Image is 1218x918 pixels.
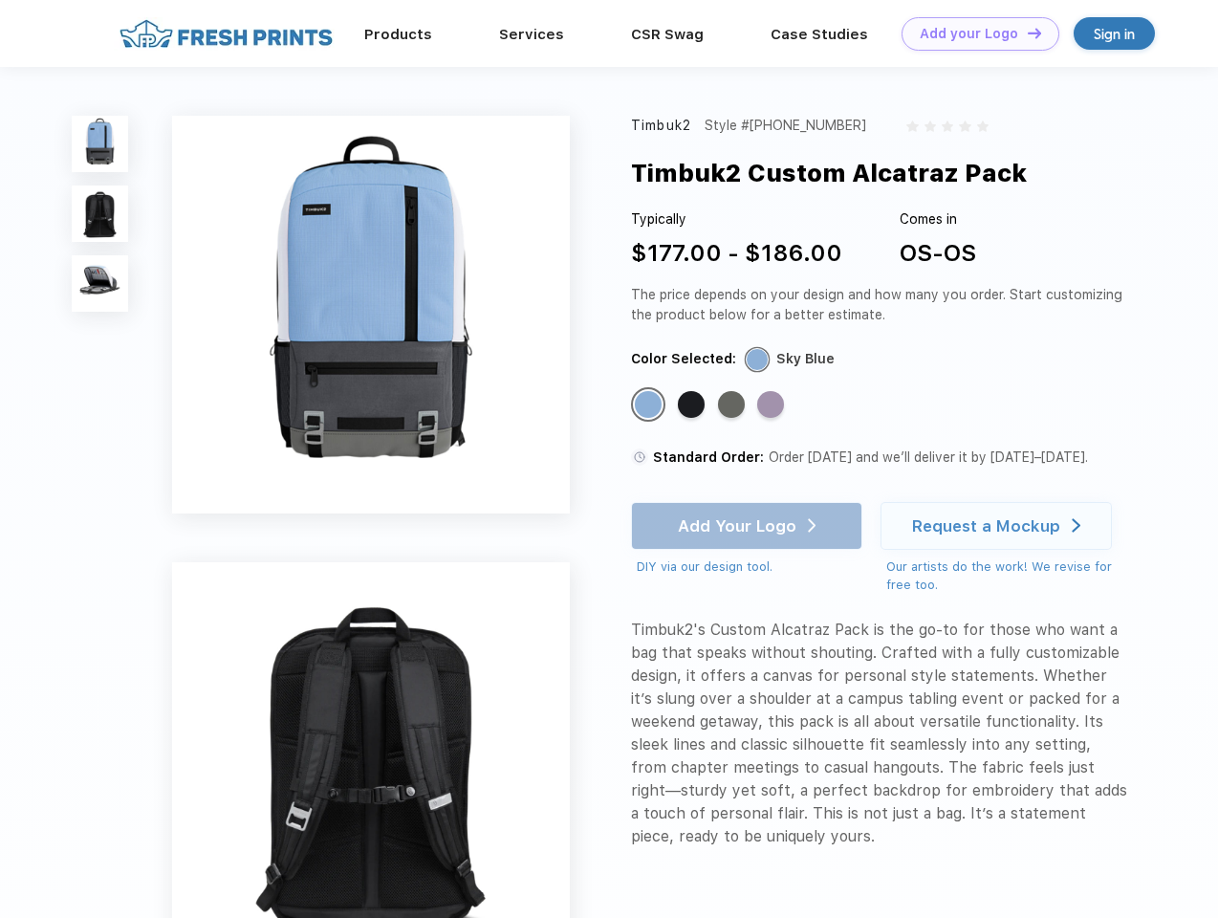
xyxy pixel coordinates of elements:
[942,120,953,132] img: gray_star.svg
[886,557,1130,595] div: Our artists do the work! We revise for free too.
[631,236,842,271] div: $177.00 - $186.00
[364,26,432,43] a: Products
[631,116,691,136] div: Timbuk2
[72,116,128,172] img: func=resize&h=100
[776,349,835,369] div: Sky Blue
[912,516,1060,535] div: Request a Mockup
[920,26,1018,42] div: Add your Logo
[900,236,976,271] div: OS-OS
[653,449,764,465] span: Standard Order:
[631,448,648,466] img: standard order
[705,116,866,136] div: Style #[PHONE_NUMBER]
[72,255,128,312] img: func=resize&h=100
[769,449,1088,465] span: Order [DATE] and we’ll deliver it by [DATE]–[DATE].
[72,186,128,242] img: func=resize&h=100
[631,619,1130,848] div: Timbuk2's Custom Alcatraz Pack is the go-to for those who want a bag that speaks without shouting...
[631,155,1027,191] div: Timbuk2 Custom Alcatraz Pack
[114,17,338,51] img: fo%20logo%202.webp
[637,557,862,577] div: DIY via our design tool.
[1094,23,1135,45] div: Sign in
[757,391,784,418] div: Lavender
[924,120,936,132] img: gray_star.svg
[631,285,1130,325] div: The price depends on your design and how many you order. Start customizing the product below for ...
[959,120,970,132] img: gray_star.svg
[1074,17,1155,50] a: Sign in
[631,349,736,369] div: Color Selected:
[900,209,976,229] div: Comes in
[718,391,745,418] div: Gunmetal
[1028,28,1041,38] img: DT
[635,391,662,418] div: Sky Blue
[977,120,989,132] img: gray_star.svg
[172,116,570,514] img: func=resize&h=640
[906,120,918,132] img: gray_star.svg
[678,391,705,418] div: Jet Black
[1072,518,1080,533] img: white arrow
[631,209,842,229] div: Typically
